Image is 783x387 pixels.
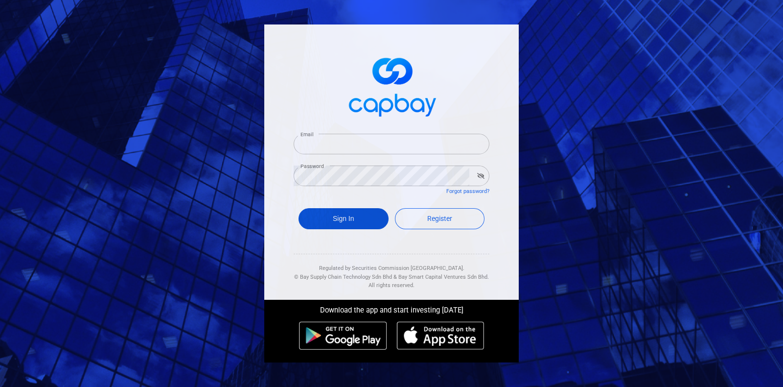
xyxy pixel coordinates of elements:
a: Forgot password? [446,188,489,194]
label: Email [300,131,313,138]
img: ios [397,321,484,350]
button: Sign In [299,208,389,229]
div: Regulated by Securities Commission [GEOGRAPHIC_DATA]. & All rights reserved. [294,254,489,290]
label: Password [300,163,324,170]
div: Download the app and start investing [DATE] [257,300,526,316]
img: android [299,321,387,350]
a: Register [395,208,485,229]
img: logo [343,49,440,122]
span: Bay Smart Capital Ventures Sdn Bhd. [398,274,489,280]
span: Register [427,215,452,222]
span: © Bay Supply Chain Technology Sdn Bhd [294,274,392,280]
